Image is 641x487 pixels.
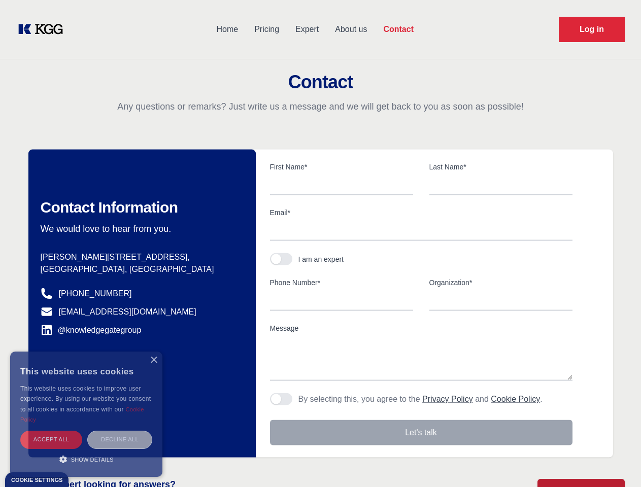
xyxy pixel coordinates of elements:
[270,323,572,333] label: Message
[20,359,152,384] div: This website uses cookies
[12,100,629,113] p: Any questions or remarks? Just write us a message and we will get back to you as soon as possible!
[41,198,240,217] h2: Contact Information
[270,420,572,445] button: Let's talk
[41,223,240,235] p: We would love to hear from you.
[270,162,413,172] label: First Name*
[12,72,629,92] h2: Contact
[20,406,144,423] a: Cookie Policy
[59,306,196,318] a: [EMAIL_ADDRESS][DOMAIN_NAME]
[270,277,413,288] label: Phone Number*
[246,16,287,43] a: Pricing
[422,395,473,403] a: Privacy Policy
[429,162,572,172] label: Last Name*
[491,395,540,403] a: Cookie Policy
[41,263,240,275] p: [GEOGRAPHIC_DATA], [GEOGRAPHIC_DATA]
[87,431,152,448] div: Decline all
[298,254,344,264] div: I am an expert
[559,17,625,42] a: Request Demo
[375,16,422,43] a: Contact
[11,477,62,483] div: Cookie settings
[59,288,132,300] a: [PHONE_NUMBER]
[41,251,240,263] p: [PERSON_NAME][STREET_ADDRESS],
[16,21,71,38] a: KOL Knowledge Platform: Talk to Key External Experts (KEE)
[20,454,152,464] div: Show details
[208,16,246,43] a: Home
[20,431,82,448] div: Accept all
[41,324,142,336] a: @knowledgegategroup
[71,457,114,463] span: Show details
[287,16,327,43] a: Expert
[298,393,543,405] p: By selecting this, you agree to the and .
[270,207,572,218] label: Email*
[590,438,641,487] iframe: Chat Widget
[429,277,572,288] label: Organization*
[150,357,157,364] div: Close
[327,16,375,43] a: About us
[20,385,151,413] span: This website uses cookies to improve user experience. By using our website you consent to all coo...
